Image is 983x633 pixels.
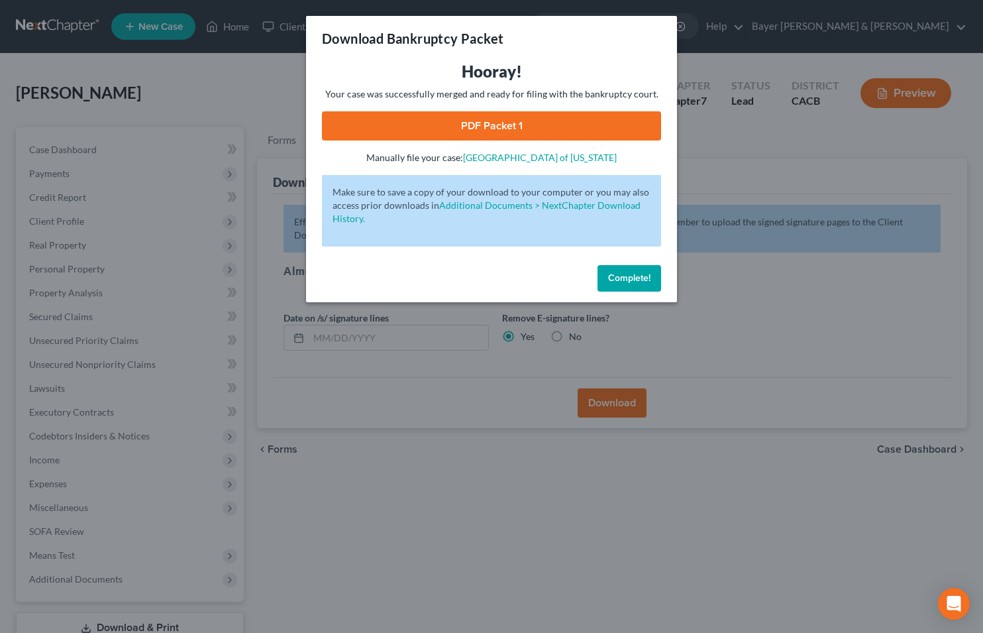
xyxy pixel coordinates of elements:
h3: Hooray! [322,61,661,82]
div: Open Intercom Messenger [938,588,970,620]
h3: Download Bankruptcy Packet [322,29,503,48]
button: Complete! [597,265,661,292]
span: Complete! [608,272,650,284]
a: Additional Documents > NextChapter Download History. [333,200,641,224]
p: Your case was successfully merged and ready for filing with the bankruptcy court. [322,87,661,101]
a: [GEOGRAPHIC_DATA] of [US_STATE] [463,152,617,163]
p: Make sure to save a copy of your download to your computer or you may also access prior downloads in [333,186,650,225]
a: PDF Packet 1 [322,111,661,141]
p: Manually file your case: [322,151,661,164]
